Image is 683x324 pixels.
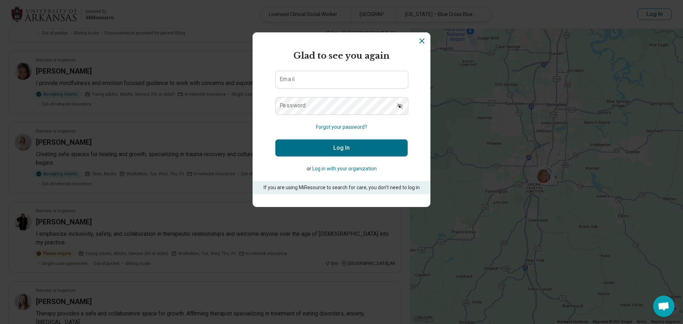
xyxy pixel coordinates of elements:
[275,139,408,156] button: Log In
[280,76,295,82] label: Email
[418,37,426,45] button: Dismiss
[312,165,377,172] button: Log in with your organization
[392,97,408,114] button: Show password
[275,165,408,172] p: or
[275,49,408,62] h2: Glad to see you again
[280,103,306,108] label: Password
[253,32,430,207] section: Login Dialog
[316,123,367,131] button: Forgot your password?
[263,184,420,191] p: If you are using MiResource to search for care, you don’t need to log in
